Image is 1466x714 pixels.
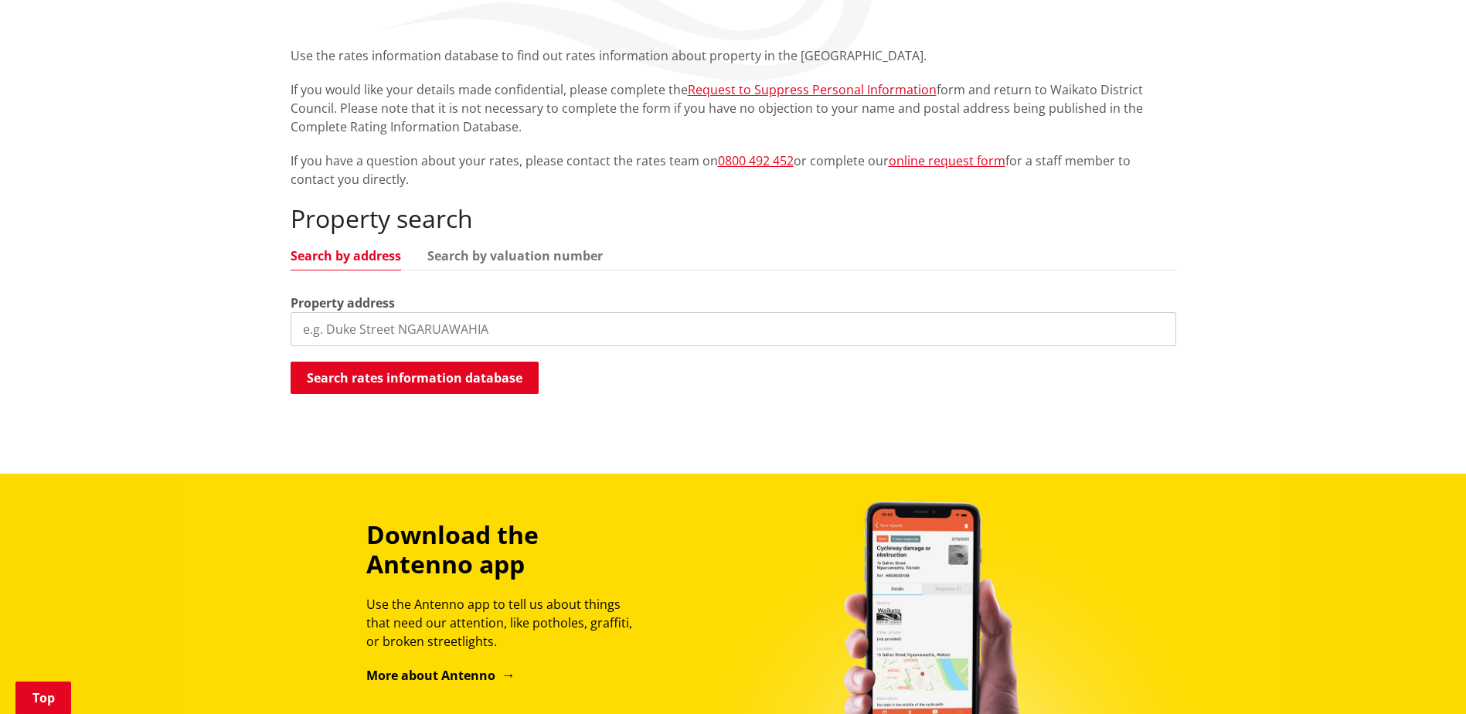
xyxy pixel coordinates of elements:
[1395,649,1451,705] iframe: Messenger Launcher
[291,362,539,394] button: Search rates information database
[291,312,1176,346] input: e.g. Duke Street NGARUAWAHIA
[889,152,1005,169] a: online request form
[718,152,794,169] a: 0800 492 452
[291,151,1176,189] p: If you have a question about your rates, please contact the rates team on or complete our for a s...
[688,81,937,98] a: Request to Suppress Personal Information
[291,204,1176,233] h2: Property search
[291,250,401,262] a: Search by address
[291,46,1176,65] p: Use the rates information database to find out rates information about property in the [GEOGRAPHI...
[291,294,395,312] label: Property address
[366,595,646,651] p: Use the Antenno app to tell us about things that need our attention, like potholes, graffiti, or ...
[291,80,1176,136] p: If you would like your details made confidential, please complete the form and return to Waikato ...
[366,520,646,580] h3: Download the Antenno app
[366,667,515,684] a: More about Antenno
[427,250,603,262] a: Search by valuation number
[15,682,71,714] a: Top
